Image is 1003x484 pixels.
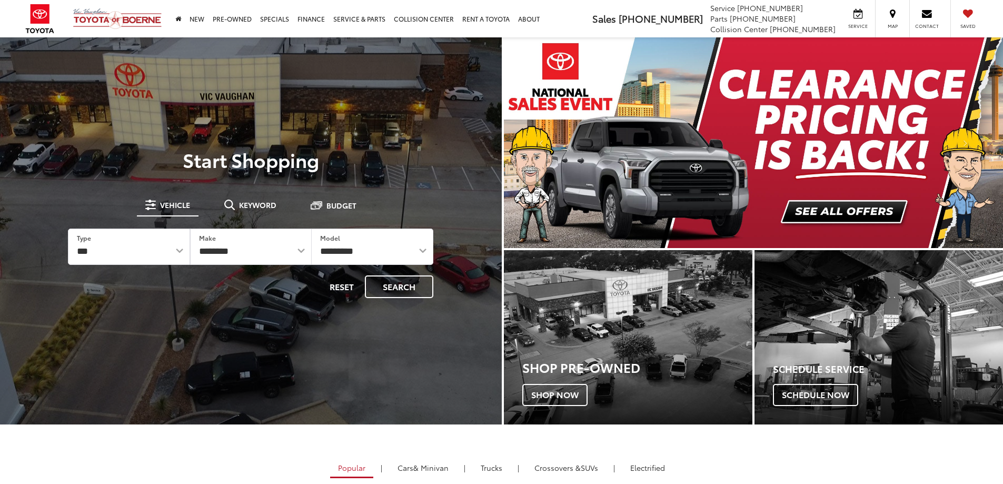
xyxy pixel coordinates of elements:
[622,459,673,477] a: Electrified
[611,462,618,473] li: |
[770,24,836,34] span: [PHONE_NUMBER]
[710,24,768,34] span: Collision Center
[199,233,216,242] label: Make
[522,384,588,406] span: Shop Now
[473,459,510,477] a: Trucks
[330,459,373,478] a: Popular
[915,23,939,29] span: Contact
[365,275,433,298] button: Search
[534,462,581,473] span: Crossovers &
[320,233,340,242] label: Model
[77,233,91,242] label: Type
[710,3,735,13] span: Service
[504,250,752,424] a: Shop Pre-Owned Shop Now
[592,12,616,25] span: Sales
[846,23,870,29] span: Service
[461,462,468,473] li: |
[754,250,1003,424] div: Toyota
[321,275,363,298] button: Reset
[378,462,385,473] li: |
[504,250,752,424] div: Toyota
[619,12,703,25] span: [PHONE_NUMBER]
[773,384,858,406] span: Schedule Now
[737,3,803,13] span: [PHONE_NUMBER]
[515,462,522,473] li: |
[881,23,904,29] span: Map
[239,201,276,209] span: Keyword
[956,23,979,29] span: Saved
[160,201,190,209] span: Vehicle
[928,58,1003,227] button: Click to view next picture.
[504,58,579,227] button: Click to view previous picture.
[413,462,449,473] span: & Minivan
[730,13,796,24] span: [PHONE_NUMBER]
[390,459,456,477] a: Cars
[527,459,606,477] a: SUVs
[522,360,752,374] h3: Shop Pre-Owned
[326,202,356,209] span: Budget
[773,364,1003,374] h4: Schedule Service
[754,250,1003,424] a: Schedule Service Schedule Now
[73,8,162,29] img: Vic Vaughan Toyota of Boerne
[710,13,728,24] span: Parts
[44,149,458,170] p: Start Shopping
